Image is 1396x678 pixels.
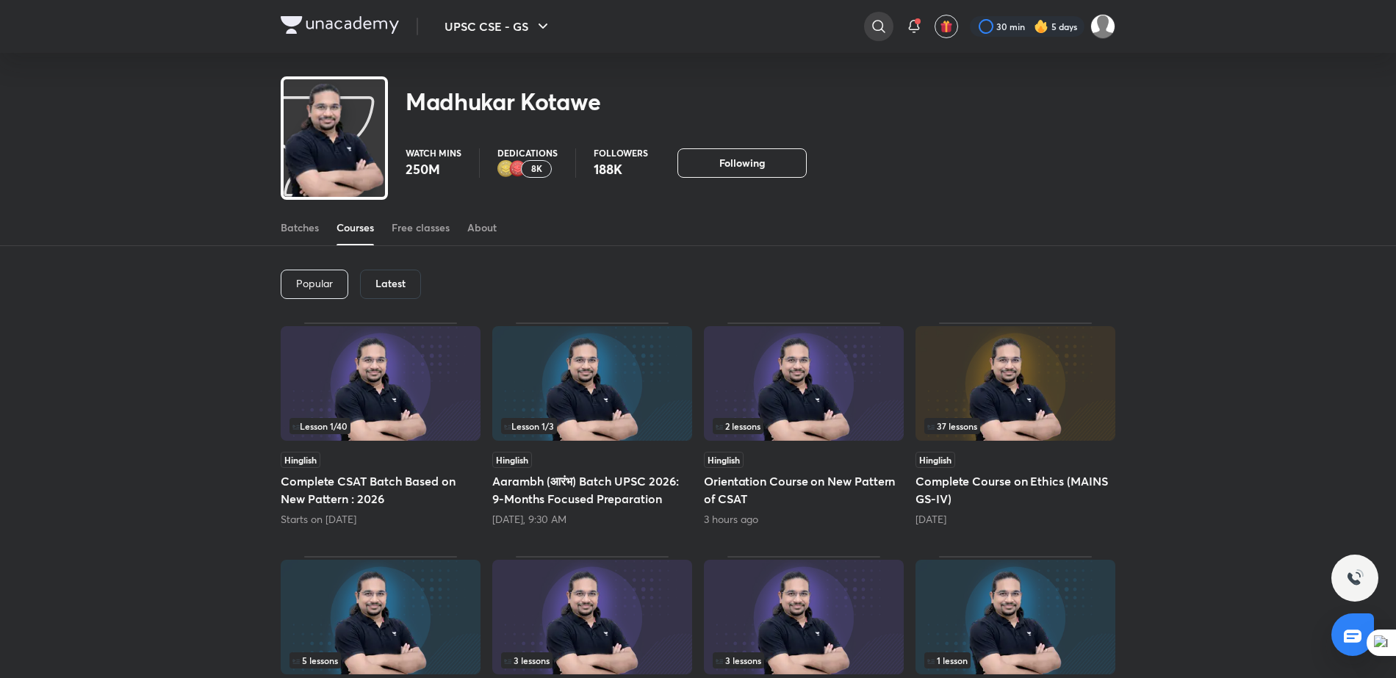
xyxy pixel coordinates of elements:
span: Hinglish [281,452,320,468]
a: Batches [281,210,319,245]
img: ttu [1346,569,1364,587]
span: 37 lessons [927,422,977,430]
img: Ayushi Singh [1090,14,1115,39]
button: UPSC CSE - GS [436,12,561,41]
div: Complete CSAT Batch Based on New Pattern : 2026 [281,322,481,527]
div: left [289,418,472,434]
img: Company Logo [281,16,399,34]
a: Company Logo [281,16,399,37]
div: infosection [289,418,472,434]
button: Following [677,148,807,178]
div: infocontainer [924,418,1107,434]
div: 3 hours ago [704,512,904,527]
h5: Complete CSAT Batch Based on New Pattern : 2026 [281,472,481,508]
img: Thumbnail [915,326,1115,441]
div: Aarambh (आरंभ) Batch UPSC 2026: 9-Months Focused Preparation [492,322,692,527]
div: Batches [281,220,319,235]
a: About [467,210,497,245]
img: Thumbnail [492,560,692,674]
p: Dedications [497,148,558,157]
div: Orientation Course on New Pattern of CSAT [704,322,904,527]
img: class [284,82,385,223]
div: Free classes [392,220,450,235]
span: 3 lessons [716,656,761,665]
div: infosection [924,652,1107,668]
div: left [713,418,895,434]
div: Courses [337,220,374,235]
img: Thumbnail [704,326,904,441]
p: 8K [531,164,542,174]
div: left [924,418,1107,434]
div: left [501,652,683,668]
h6: Latest [375,278,406,289]
div: About [467,220,497,235]
span: Hinglish [915,452,955,468]
div: left [713,652,895,668]
img: educator badge1 [509,160,527,178]
h2: Madhukar Kotawe [406,87,600,116]
div: infosection [924,418,1107,434]
div: infocontainer [289,418,472,434]
div: infocontainer [289,652,472,668]
div: infocontainer [713,418,895,434]
div: infosection [501,418,683,434]
h5: Aarambh (आरंभ) Batch UPSC 2026: 9-Months Focused Preparation [492,472,692,508]
p: 188K [594,160,648,178]
div: infosection [501,652,683,668]
span: 1 lesson [927,656,968,665]
div: infosection [713,652,895,668]
div: infosection [289,652,472,668]
img: streak [1034,19,1048,34]
div: infocontainer [501,652,683,668]
span: Following [719,156,765,170]
div: left [924,652,1107,668]
p: Followers [594,148,648,157]
span: Lesson 1 / 40 [292,422,348,430]
button: avatar [935,15,958,38]
span: Hinglish [492,452,532,468]
div: infocontainer [713,652,895,668]
img: Thumbnail [281,326,481,441]
p: 250M [406,160,461,178]
span: 5 lessons [292,656,338,665]
span: Hinglish [704,452,744,468]
h5: Orientation Course on New Pattern of CSAT [704,472,904,508]
div: Starts on Sept 8 [281,512,481,527]
div: Complete Course on Ethics (MAINS GS-IV) [915,322,1115,527]
img: Thumbnail [915,560,1115,674]
div: infocontainer [924,652,1107,668]
span: 2 lessons [716,422,760,430]
img: Thumbnail [492,326,692,441]
a: Courses [337,210,374,245]
img: Thumbnail [281,560,481,674]
img: educator badge2 [497,160,515,178]
div: left [501,418,683,434]
p: Popular [296,278,333,289]
div: infosection [713,418,895,434]
p: Watch mins [406,148,461,157]
a: Free classes [392,210,450,245]
img: Thumbnail [704,560,904,674]
span: 3 lessons [504,656,550,665]
div: 5 days ago [915,512,1115,527]
span: Lesson 1 / 3 [504,422,554,430]
h5: Complete Course on Ethics (MAINS GS-IV) [915,472,1115,508]
img: avatar [940,20,953,33]
div: infocontainer [501,418,683,434]
div: Tomorrow, 9:30 AM [492,512,692,527]
div: left [289,652,472,668]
